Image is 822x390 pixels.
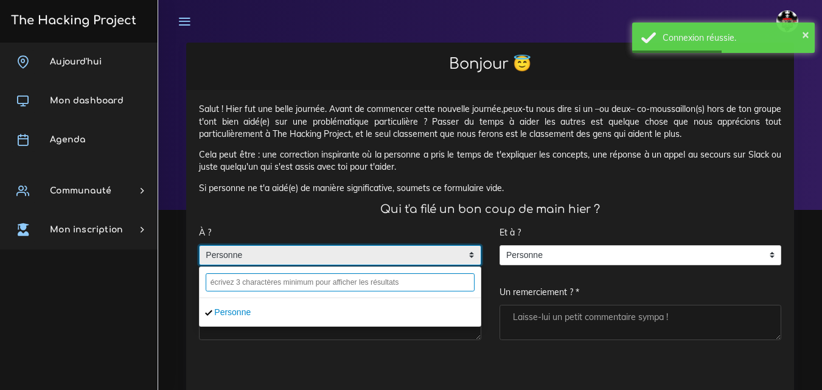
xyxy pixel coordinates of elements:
[200,246,462,265] span: Personne
[206,273,475,291] input: écrivez 3 charactères minimum pour afficher les résultats
[50,186,111,195] span: Communauté
[200,303,481,322] li: Personne
[50,225,123,234] span: Mon inscription
[500,280,579,305] label: Un remerciement ? *
[199,182,781,194] p: Si personne ne t'a aidé(e) de manière significative, soumets ce formulaire vide.
[50,96,124,105] span: Mon dashboard
[50,57,102,66] span: Aujourd'hui
[199,55,781,73] h2: Bonjour 😇
[663,32,806,44] div: Connexion réussie.
[802,28,809,40] button: ×
[500,246,763,265] span: Personne
[50,135,85,144] span: Agenda
[199,103,781,140] p: Salut ! Hier fut une belle journée. Avant de commencer cette nouvelle journée,peux-tu nous dire s...
[199,203,781,216] h4: Qui t'a filé un bon coup de main hier ?
[199,220,211,245] label: À ?
[7,14,136,27] h3: The Hacking Project
[776,10,798,32] img: avatar
[500,220,521,245] label: Et à ?
[199,148,781,173] p: Cela peut être : une correction inspirante où la personne a pris le temps de t'expliquer les conc...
